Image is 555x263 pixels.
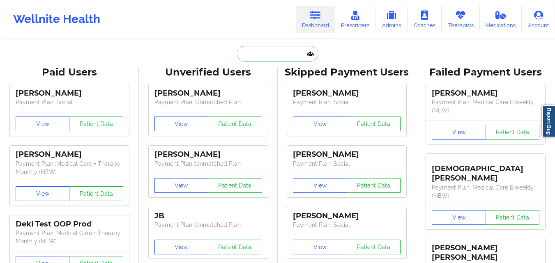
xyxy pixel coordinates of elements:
a: Report Bug [542,105,555,137]
button: Patient Data [347,117,401,131]
p: Payment Plan : Unmatched Plan [154,221,262,229]
a: Prescribers [335,6,376,33]
a: Account [522,6,555,33]
button: Patient Data [486,210,540,225]
div: Paid Users [6,66,133,79]
button: Patient Data [347,240,401,254]
button: View [293,117,347,131]
div: [PERSON_NAME] [432,89,539,98]
p: Payment Plan : Social [293,98,401,106]
div: [PERSON_NAME] [293,89,401,98]
p: Payment Plan : Medical Care + Therapy Monthly (NEW) [16,160,123,176]
div: [PERSON_NAME] [16,89,123,98]
div: [PERSON_NAME] [293,211,401,221]
button: View [293,178,347,193]
a: Dashboard [296,6,335,33]
button: Patient Data [69,117,123,131]
button: View [432,125,486,140]
p: Payment Plan : Medical Care Biweekly (NEW) [432,183,539,200]
p: Payment Plan : Social [293,160,401,168]
button: Patient Data [208,117,262,131]
p: Payment Plan : Medical Care + Therapy Monthly (NEW) [16,229,123,245]
div: [PERSON_NAME] [16,150,123,159]
p: Payment Plan : Unmatched Plan [154,160,262,168]
button: View [16,186,70,201]
div: [PERSON_NAME] [154,89,262,98]
div: Failed Payment Users [422,66,549,79]
div: Unverified Users [145,66,272,79]
p: Payment Plan : Unmatched Plan [154,98,262,106]
button: Patient Data [486,125,540,140]
div: Deki Test OOP Prod [16,220,123,229]
p: Payment Plan : Social [293,221,401,229]
p: Payment Plan : Medical Care Biweekly (NEW) [432,98,539,114]
a: Medications [480,6,522,33]
button: Patient Data [208,240,262,254]
p: Payment Plan : Social [16,98,123,106]
div: [PERSON_NAME] [PERSON_NAME] [432,243,539,262]
div: [DEMOGRAPHIC_DATA][PERSON_NAME] [432,158,539,183]
button: Patient Data [347,178,401,193]
button: View [293,240,347,254]
button: View [154,240,209,254]
button: View [154,117,209,131]
a: Admins [375,6,408,33]
div: [PERSON_NAME] [154,150,262,159]
a: Therapists [442,6,480,33]
button: View [16,117,70,131]
button: Patient Data [69,186,123,201]
button: View [154,178,209,193]
div: JB [154,211,262,221]
div: [PERSON_NAME] [293,150,401,159]
a: Coaches [408,6,442,33]
button: Patient Data [208,178,262,193]
button: View [432,210,486,225]
div: Skipped Payment Users [283,66,411,79]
